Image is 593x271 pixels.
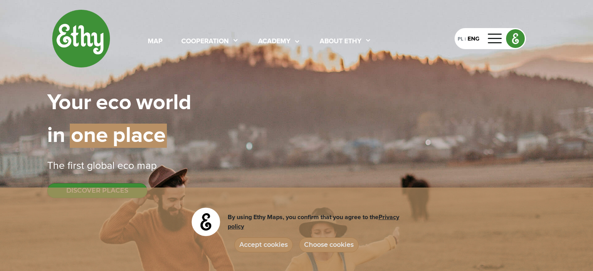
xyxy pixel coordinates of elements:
span: in [47,125,65,147]
span: place [113,124,167,148]
div: | [463,36,467,43]
span: one [70,124,108,148]
div: About ethy [320,37,361,47]
button: Accept cookies [234,237,293,252]
span: Your [47,92,91,114]
span: | [131,92,136,114]
div: academy [258,37,290,47]
img: ethy logo [506,30,524,48]
a: Privacy policy [228,214,399,230]
span: world [136,92,191,114]
button: DISCOVER PLACES [47,183,147,198]
span: | [108,124,113,148]
img: ethy-logo [52,9,110,68]
div: ENG [467,35,480,43]
div: cooperation [181,37,229,47]
span: | [91,92,96,114]
div: The first global eco map [47,158,546,174]
span: | [65,125,70,147]
div: PL [458,34,463,43]
div: map [148,37,163,47]
span: By using Ethy Maps, you confirm that you agree to the [228,214,399,230]
button: Choose cookies [299,237,359,252]
img: logo_bw.png [190,206,221,237]
span: eco [96,92,131,114]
